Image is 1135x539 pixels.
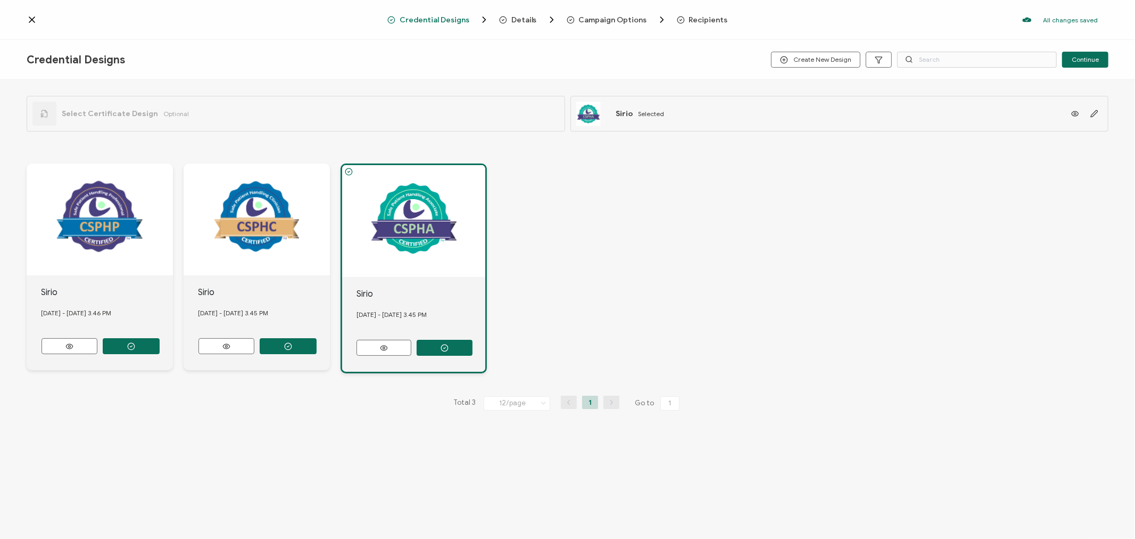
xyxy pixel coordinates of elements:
[198,299,330,328] div: [DATE] - [DATE] 3.45 PM
[387,14,490,25] span: Credential Designs
[1082,488,1135,539] iframe: Chat Widget
[567,14,667,25] span: Campaign Options
[42,299,173,328] div: [DATE] - [DATE] 3.46 PM
[27,53,125,67] span: Credential Designs
[1043,16,1098,24] p: All changes saved
[511,16,537,24] span: Details
[198,286,330,299] div: Sirio
[484,396,550,411] input: Select
[42,286,173,299] div: Sirio
[639,110,665,118] span: Selected
[163,110,189,118] span: Optional
[357,300,485,329] div: [DATE] - [DATE] 3.45 PM
[771,52,860,68] button: Create New Design
[616,109,633,118] span: Sirio
[635,396,682,411] span: Go to
[897,52,1057,68] input: Search
[453,396,476,411] span: Total 3
[579,16,647,24] span: Campaign Options
[1062,52,1108,68] button: Continue
[677,16,728,24] span: Recipients
[1072,56,1099,63] span: Continue
[62,109,158,118] span: Select Certificate Design
[387,14,748,25] div: Breadcrumb
[357,288,485,300] div: Sirio
[499,14,557,25] span: Details
[400,16,469,24] span: Credential Designs
[780,56,851,64] span: Create New Design
[689,16,728,24] span: Recipients
[582,396,598,409] li: 1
